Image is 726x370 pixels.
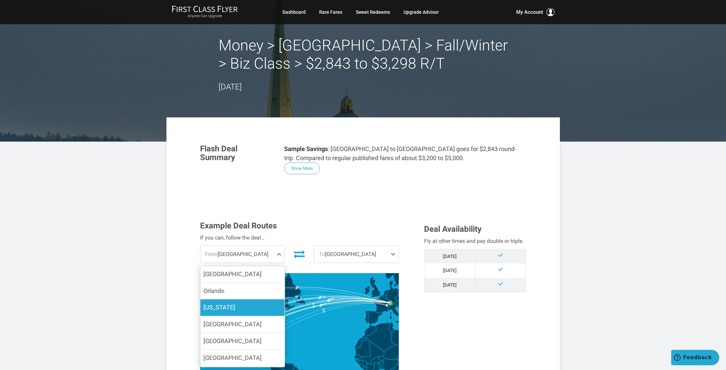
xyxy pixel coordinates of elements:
path: Guinea-Bissau [355,360,359,363]
span: To [319,251,325,257]
path: Spain [365,310,382,325]
button: Invert Route Direction [290,247,309,261]
iframe: Opens a widget where you can find more information [671,350,719,367]
path: Tunisia [389,322,394,334]
button: My Account [516,8,555,16]
td: [DATE] [424,278,475,292]
path: Ireland [365,286,370,294]
path: Mali [361,342,384,364]
time: [DATE] [219,82,242,91]
path: Trinidad and Tobago [292,363,294,364]
path: Sierra Leone [360,364,364,368]
path: Slovenia [397,304,401,307]
path: Mauritania [354,338,371,357]
div: If you can, follow the deal… [200,233,399,242]
td: [DATE] [424,263,475,277]
path: Burkina Faso [371,357,381,365]
path: Gambia [355,359,359,360]
path: Denmark [389,280,396,287]
span: [GEOGRAPHIC_DATA] [203,321,262,328]
path: Luxembourg [386,298,387,299]
small: Anyone Can Upgrade [172,14,238,18]
a: Sweet Redeems [356,6,390,18]
path: Algeria [366,323,395,351]
path: Togo [378,363,381,370]
path: Morocco [360,325,377,338]
span: [GEOGRAPHIC_DATA] [203,354,262,361]
strong: Sample Savings [284,145,328,152]
span: My Account [516,8,543,16]
path: Senegal [354,355,362,361]
a: First Class FlyerAnyone Can Upgrade [172,5,238,19]
span: From [205,251,218,257]
div: Fly at other times and pay double or triple. [424,237,526,246]
td: [DATE] [424,249,475,263]
path: United Kingdom [368,277,381,298]
span: [GEOGRAPHIC_DATA] [203,337,262,344]
span: [US_STATE] [203,304,235,311]
path: Portugal [365,313,369,323]
span: Deal Availability [424,224,482,234]
p: : [GEOGRAPHIC_DATA] to [GEOGRAPHIC_DATA] goes for $2,843 round-trip. Compared to regular publishe... [284,144,526,162]
g: Zurich [387,300,397,306]
span: [GEOGRAPHIC_DATA] [314,246,398,263]
a: Rare Fares [319,6,342,18]
span: Example Deal Routes [200,221,277,230]
span: [GEOGRAPHIC_DATA] [203,270,262,277]
path: Western Sahara [354,338,366,348]
path: Niger [379,344,400,362]
path: Italy [388,304,404,324]
span: [GEOGRAPHIC_DATA] [200,246,285,263]
img: First Class Flyer [172,5,238,12]
span: Orlando [203,287,224,294]
h2: Money > [GEOGRAPHIC_DATA] > Fall/Winter > Biz Class > $2,843 to $3,298 R/T [219,36,508,73]
h3: Flash Deal Summary [200,144,274,162]
a: Upgrade Advisor [404,6,439,18]
path: Germany [386,287,399,303]
button: Show More [284,162,320,174]
a: Dashboard [282,6,306,18]
path: Belgium [382,295,387,299]
path: Austria [391,300,402,305]
path: Benin [379,361,383,369]
path: France [372,295,391,315]
path: Netherlands [383,290,388,296]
